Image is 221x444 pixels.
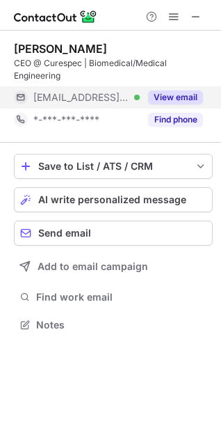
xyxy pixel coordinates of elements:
[14,254,213,279] button: Add to email campaign
[14,221,213,246] button: Send email
[14,315,213,335] button: Notes
[36,291,207,303] span: Find work email
[14,57,213,82] div: CEO @ Curespec | Biomedical/Medical Engineering
[14,187,213,212] button: AI write personalized message
[33,91,129,104] span: [EMAIL_ADDRESS][DOMAIN_NAME]
[148,90,203,104] button: Reveal Button
[36,319,207,331] span: Notes
[14,287,213,307] button: Find work email
[14,154,213,179] button: save-profile-one-click
[38,194,186,205] span: AI write personalized message
[38,261,148,272] span: Add to email campaign
[38,228,91,239] span: Send email
[148,113,203,127] button: Reveal Button
[14,42,107,56] div: [PERSON_NAME]
[14,8,97,25] img: ContactOut v5.3.10
[38,161,188,172] div: Save to List / ATS / CRM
